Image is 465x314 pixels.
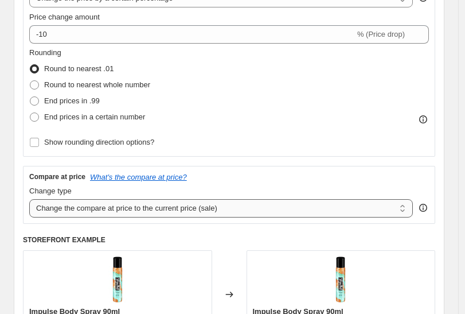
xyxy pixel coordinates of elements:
span: % (Price drop) [357,30,405,38]
h6: STOREFRONT EXAMPLE [23,235,435,245]
h3: Compare at price [29,172,85,181]
span: Change type [29,187,72,195]
span: Price change amount [29,13,100,21]
span: Show rounding direction options? [44,138,154,146]
span: End prices in .99 [44,96,100,105]
img: Impulse-Tropical-Beach-Espresso-Perfume-Body-Spray-90ml_80x.webp [95,257,140,303]
button: What's the compare at price? [90,173,187,181]
span: Round to nearest .01 [44,64,114,73]
img: Impulse-Tropical-Beach-Espresso-Perfume-Body-Spray-90ml_80x.webp [318,257,364,303]
span: Rounding [29,48,61,57]
div: help [417,202,429,214]
span: End prices in a certain number [44,113,145,121]
input: -15 [29,25,355,44]
span: Round to nearest whole number [44,80,150,89]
